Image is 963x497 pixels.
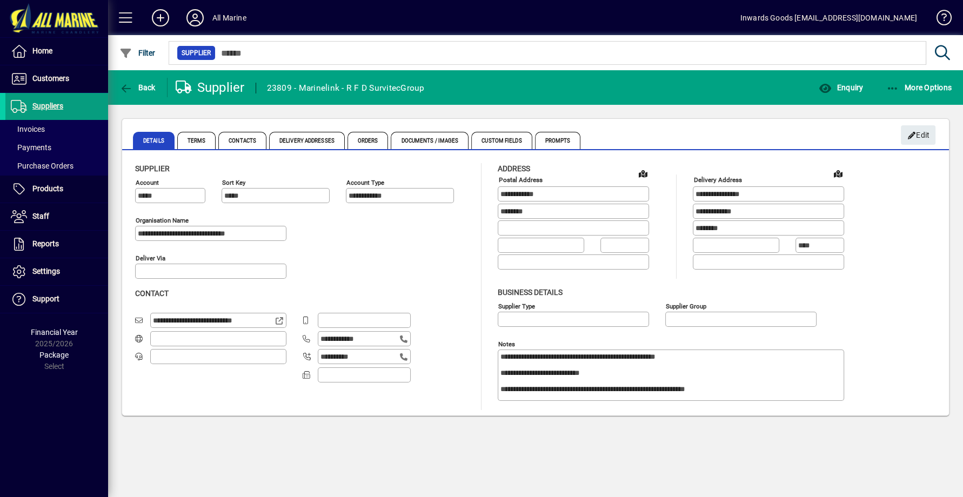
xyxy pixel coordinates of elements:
[119,49,156,57] span: Filter
[634,165,652,182] a: View on map
[11,143,51,152] span: Payments
[498,340,515,347] mat-label: Notes
[471,132,532,149] span: Custom Fields
[666,302,706,310] mat-label: Supplier group
[136,254,165,262] mat-label: Deliver via
[119,83,156,92] span: Back
[32,239,59,248] span: Reports
[5,138,108,157] a: Payments
[498,164,530,173] span: Address
[5,176,108,203] a: Products
[5,258,108,285] a: Settings
[5,203,108,230] a: Staff
[815,78,866,97] button: Enquiry
[32,184,63,193] span: Products
[535,132,581,149] span: Prompts
[5,231,108,258] a: Reports
[133,132,175,149] span: Details
[136,179,159,186] mat-label: Account
[907,126,930,144] span: Edit
[135,289,169,298] span: Contact
[830,165,847,182] a: View on map
[108,78,168,97] app-page-header-button: Back
[31,328,78,337] span: Financial Year
[740,9,917,26] div: Inwards Goods [EMAIL_ADDRESS][DOMAIN_NAME]
[391,132,469,149] span: Documents / Images
[5,120,108,138] a: Invoices
[176,79,245,96] div: Supplier
[32,46,52,55] span: Home
[5,38,108,65] a: Home
[886,83,952,92] span: More Options
[136,217,189,224] mat-label: Organisation name
[32,102,63,110] span: Suppliers
[11,162,73,170] span: Purchase Orders
[498,288,563,297] span: Business details
[182,48,211,58] span: Supplier
[135,164,170,173] span: Supplier
[347,132,389,149] span: Orders
[212,9,246,26] div: All Marine
[11,125,45,133] span: Invoices
[117,43,158,63] button: Filter
[177,132,216,149] span: Terms
[32,74,69,83] span: Customers
[818,83,863,92] span: Enquiry
[143,8,178,28] button: Add
[346,179,384,186] mat-label: Account Type
[5,157,108,175] a: Purchase Orders
[32,267,60,276] span: Settings
[117,78,158,97] button: Back
[269,132,345,149] span: Delivery Addresses
[178,8,212,28] button: Profile
[39,351,69,359] span: Package
[498,302,535,310] mat-label: Supplier type
[901,125,935,145] button: Edit
[267,79,425,97] div: 23809 - Marinelink - R F D SurvitecGroup
[5,65,108,92] a: Customers
[5,286,108,313] a: Support
[32,212,49,220] span: Staff
[928,2,949,37] a: Knowledge Base
[884,78,955,97] button: More Options
[218,132,266,149] span: Contacts
[222,179,245,186] mat-label: Sort key
[32,294,59,303] span: Support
